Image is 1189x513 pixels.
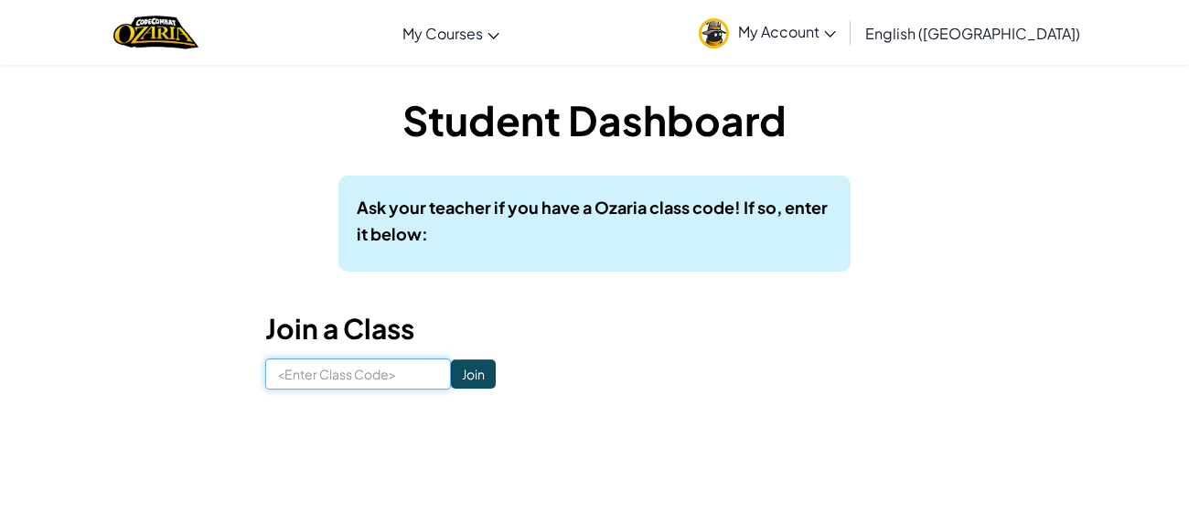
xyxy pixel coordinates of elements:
img: Home [113,14,198,51]
b: Ask your teacher if you have a Ozaria class code! If so, enter it below: [357,197,828,244]
img: avatar [699,18,729,48]
a: English ([GEOGRAPHIC_DATA]) [856,8,1089,58]
span: My Account [738,22,836,41]
a: My Courses [393,8,509,58]
h1: Student Dashboard [265,91,924,148]
a: Ozaria by CodeCombat logo [113,14,198,51]
span: My Courses [402,24,483,43]
span: English ([GEOGRAPHIC_DATA]) [865,24,1080,43]
a: My Account [690,4,845,61]
input: Join [451,359,496,389]
input: <Enter Class Code> [265,358,451,390]
h3: Join a Class [265,308,924,349]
